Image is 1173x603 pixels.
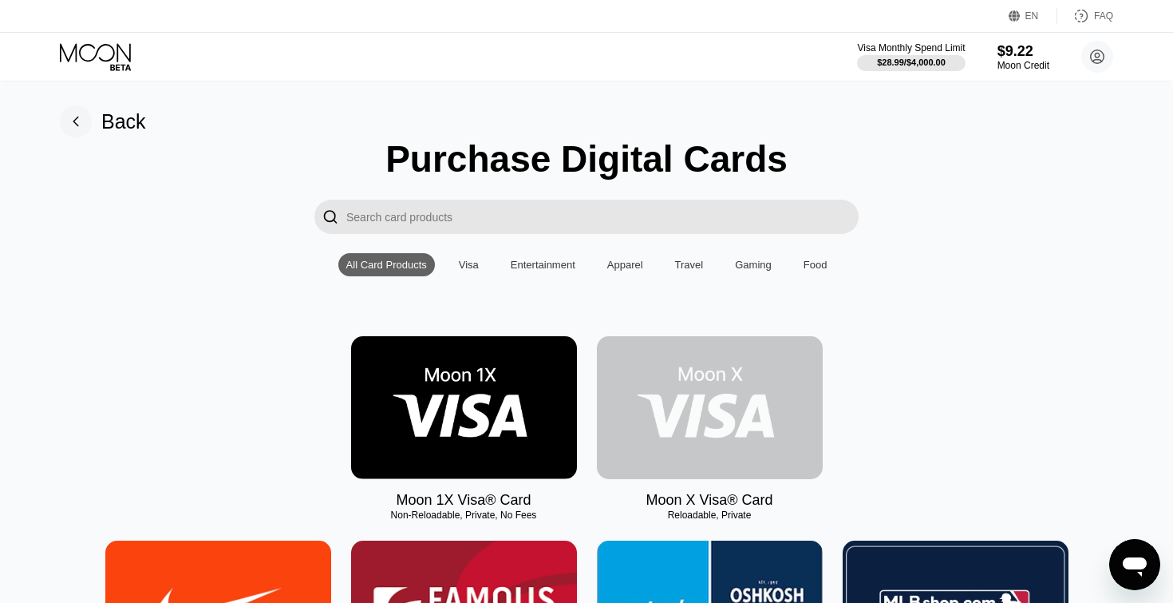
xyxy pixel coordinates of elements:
[101,110,146,133] div: Back
[857,42,965,71] div: Visa Monthly Spend Limit$28.99/$4,000.00
[607,259,643,271] div: Apparel
[646,492,772,509] div: Moon X Visa® Card
[503,253,583,276] div: Entertainment
[804,259,827,271] div: Food
[351,510,577,521] div: Non-Reloadable, Private, No Fees
[667,253,712,276] div: Travel
[1025,10,1039,22] div: EN
[857,42,965,54] div: Visa Monthly Spend Limit
[727,253,780,276] div: Gaming
[396,492,531,509] div: Moon 1X Visa® Card
[597,510,823,521] div: Reloadable, Private
[385,137,788,181] div: Purchase Digital Cards
[1057,8,1113,24] div: FAQ
[997,43,1049,60] div: $9.22
[459,259,479,271] div: Visa
[451,253,487,276] div: Visa
[675,259,704,271] div: Travel
[346,259,427,271] div: All Card Products
[735,259,772,271] div: Gaming
[338,253,435,276] div: All Card Products
[60,105,146,137] div: Back
[1109,539,1160,590] iframe: Button to launch messaging window
[599,253,651,276] div: Apparel
[877,58,946,67] div: $28.99 / $4,000.00
[796,253,835,276] div: Food
[1009,8,1057,24] div: EN
[1094,10,1113,22] div: FAQ
[511,259,575,271] div: Entertainment
[346,200,859,234] input: Search card products
[997,60,1049,71] div: Moon Credit
[322,208,338,226] div: 
[314,200,346,234] div: 
[997,43,1049,71] div: $9.22Moon Credit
